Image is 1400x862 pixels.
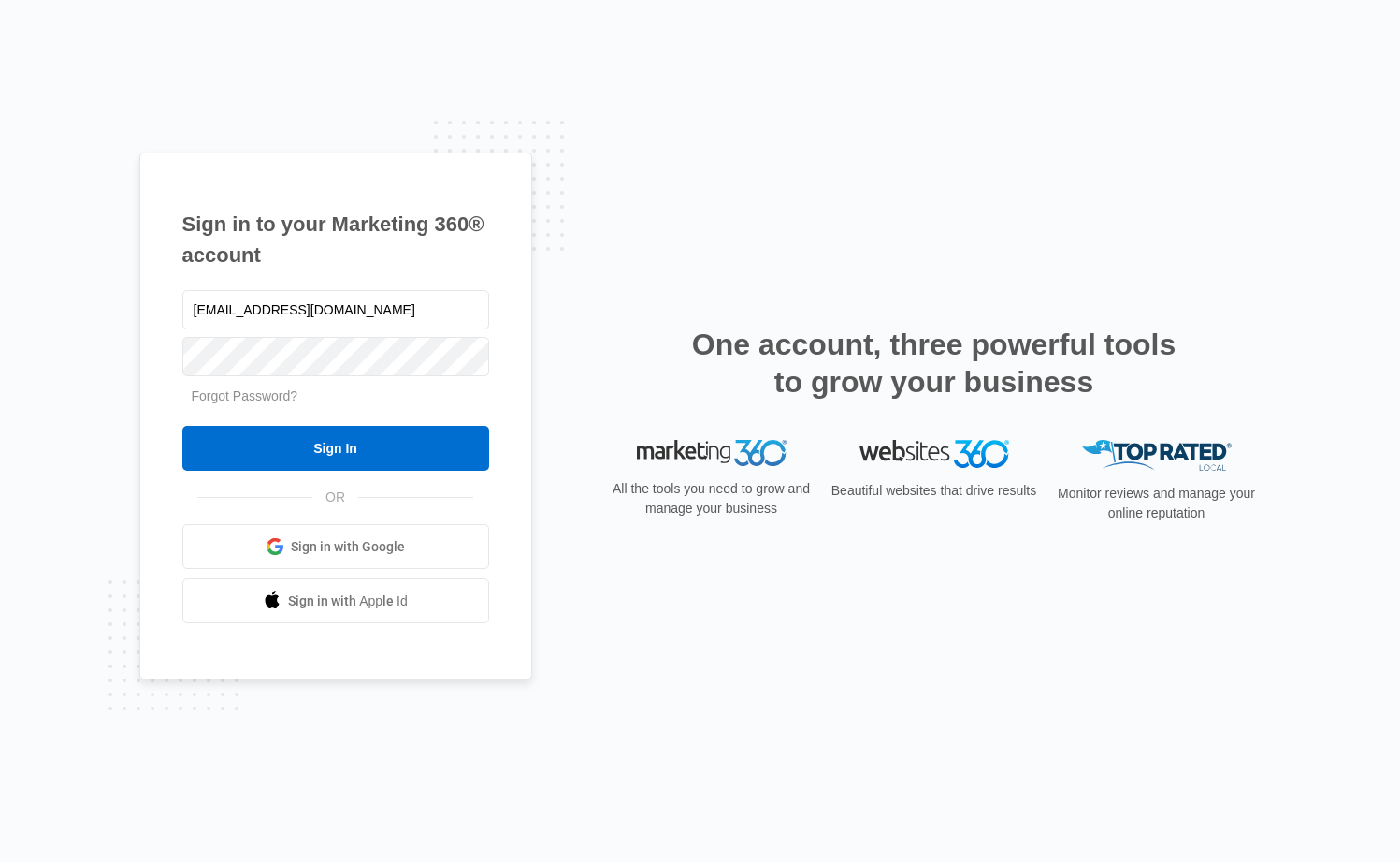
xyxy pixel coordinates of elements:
[1082,440,1232,471] img: Top Rated Local
[288,592,408,611] span: Sign in with Apple Id
[1052,484,1262,523] p: Monitor reviews and manage your online reputation
[182,426,489,471] input: Sign In
[291,537,405,557] span: Sign in with Google
[830,481,1039,501] p: Beautiful websites that drive results
[182,209,489,270] h1: Sign in to your Marketing 360® account
[182,578,489,623] a: Sign in with Apple Id
[686,326,1182,401] h2: One account, three powerful tools to grow your business
[637,440,787,466] img: Marketing 360
[192,388,298,403] a: Forgot Password?
[607,479,816,519] p: All the tools you need to grow and manage your business
[182,524,489,569] a: Sign in with Google
[182,290,489,329] input: Email
[859,440,1009,467] img: Websites 360
[312,488,358,507] span: OR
